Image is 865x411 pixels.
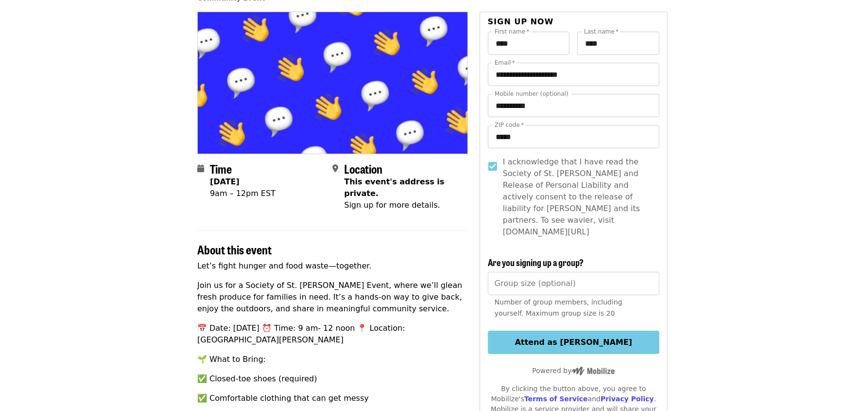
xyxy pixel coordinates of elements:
[495,60,515,66] label: Email
[344,160,382,177] span: Location
[197,260,468,272] p: Let’s fight hunger and food waste—together.
[495,29,530,35] label: First name
[488,256,584,268] span: Are you signing up a group?
[577,32,659,55] input: Last name
[197,164,204,173] i: calendar icon
[198,12,467,153] img: Join Society of St. Andrew for a Glean in Mt. Dora, FL✨ organized by Society of St. Andrew
[488,94,659,117] input: Mobile number (optional)
[584,29,619,35] label: Last name
[495,122,524,128] label: ZIP code
[344,177,444,198] span: This event's address is private.
[503,156,652,238] span: I acknowledge that I have read the Society of St. [PERSON_NAME] and Release of Personal Liability...
[210,177,240,186] strong: [DATE]
[601,395,654,403] a: Privacy Policy
[532,367,615,375] span: Powered by
[210,188,276,199] div: 9am – 12pm EST
[488,17,554,26] span: Sign up now
[344,200,440,210] span: Sign up for more details.
[524,395,588,403] a: Terms of Service
[197,354,468,365] p: 🌱 What to Bring:
[488,63,659,86] input: Email
[488,272,659,295] input: [object Object]
[210,160,232,177] span: Time
[571,367,615,375] img: Powered by Mobilize
[197,373,468,385] p: ✅ Closed-toe shoes (required)
[332,164,338,173] i: map-marker-alt icon
[197,393,468,404] p: ✅ Comfortable clothing that can get messy
[488,331,659,354] button: Attend as [PERSON_NAME]
[197,280,468,315] p: Join us for a Society of St. [PERSON_NAME] Event, where we’ll glean fresh produce for families in...
[197,322,468,346] p: 📅 Date: [DATE] ⏰ Time: 9 am- 12 noon 📍 Location: [GEOGRAPHIC_DATA][PERSON_NAME]
[197,241,272,258] span: About this event
[495,298,623,317] span: Number of group members, including yourself. Maximum group size is 20
[488,125,659,148] input: ZIP code
[488,32,570,55] input: First name
[495,91,569,97] label: Mobile number (optional)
